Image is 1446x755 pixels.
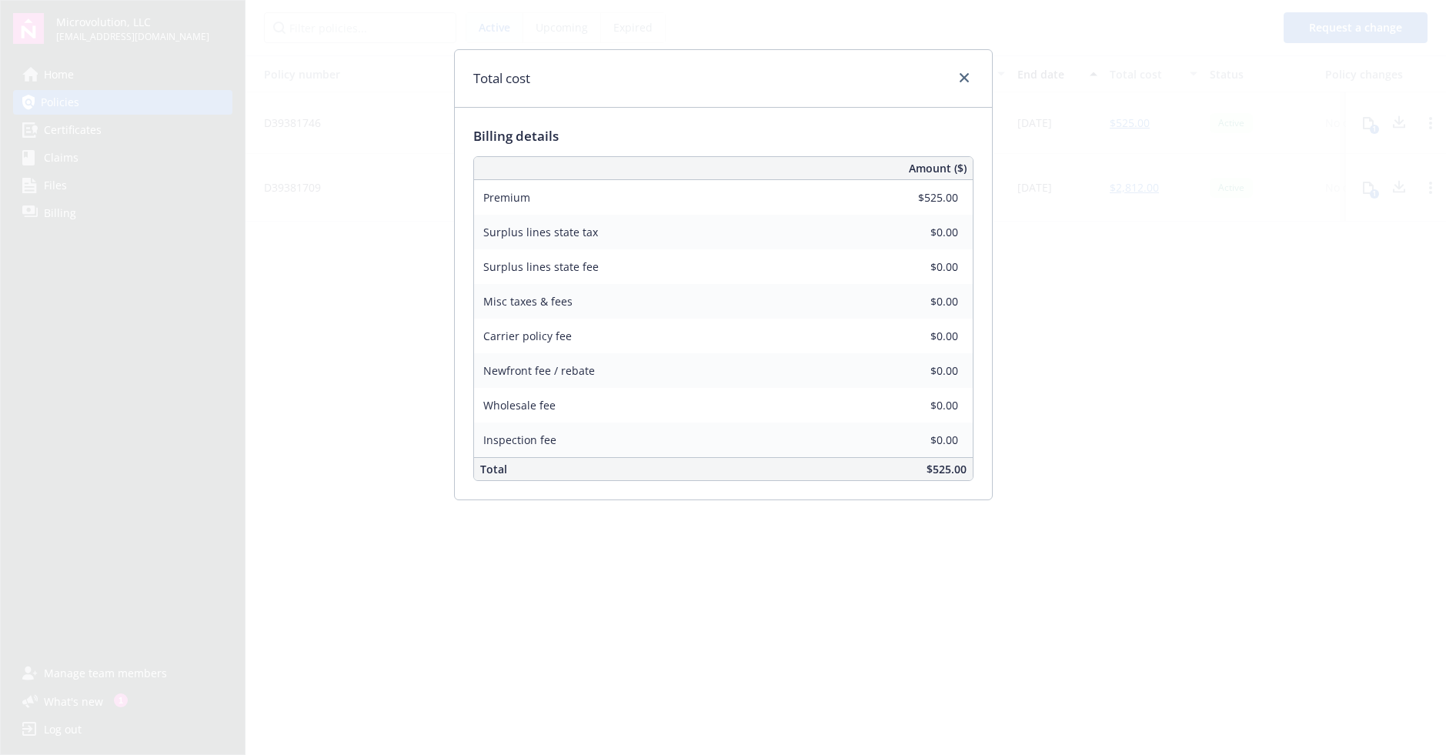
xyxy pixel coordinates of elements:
span: Surplus lines state fee [483,259,599,274]
span: Billing details [473,127,559,145]
input: 0.00 [867,324,967,347]
a: close [955,68,973,87]
input: 0.00 [867,359,967,382]
span: Misc taxes & fees [483,294,573,309]
span: $525.00 [927,462,967,476]
span: Newfront fee / rebate [483,363,595,378]
span: Surplus lines state tax [483,225,598,239]
input: 0.00 [867,428,967,451]
span: Premium [483,190,530,205]
h1: Total cost [473,68,530,89]
input: 0.00 [867,220,967,243]
span: Carrier policy fee [483,329,572,343]
span: Amount ($) [909,160,967,176]
span: Total [480,462,507,476]
input: 0.00 [867,185,967,209]
span: Inspection fee [483,433,556,447]
input: 0.00 [867,393,967,416]
input: 0.00 [867,289,967,312]
input: 0.00 [867,255,967,278]
span: Wholesale fee [483,398,556,413]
